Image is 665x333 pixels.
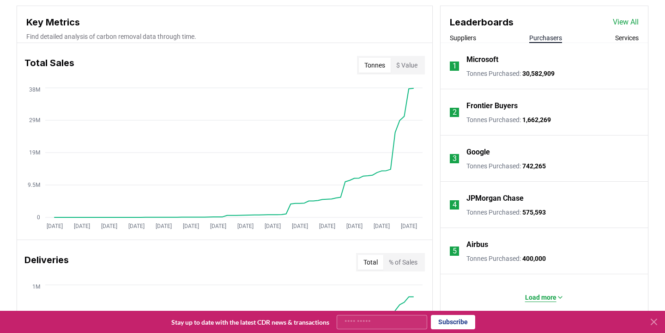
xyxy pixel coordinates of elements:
[453,199,457,210] p: 4
[237,223,254,229] tspan: [DATE]
[346,223,363,229] tspan: [DATE]
[26,15,423,29] h3: Key Metrics
[28,182,40,188] tspan: 9.5M
[453,153,457,164] p: 3
[210,223,226,229] tspan: [DATE]
[29,149,40,156] tspan: 19M
[466,115,551,124] p: Tonnes Purchased :
[466,54,498,65] a: Microsoft
[453,246,457,257] p: 5
[522,209,546,216] span: 575,593
[450,33,476,43] button: Suppliers
[359,58,391,73] button: Tonnes
[466,100,518,111] a: Frontier Buyers
[615,33,639,43] button: Services
[522,116,551,123] span: 1,662,269
[522,70,555,77] span: 30,582,909
[383,255,423,270] button: % of Sales
[401,223,417,229] tspan: [DATE]
[522,255,546,262] span: 400,000
[466,147,490,158] a: Google
[24,253,69,271] h3: Deliveries
[466,254,546,263] p: Tonnes Purchased :
[156,223,172,229] tspan: [DATE]
[613,17,639,28] a: View All
[450,15,514,29] h3: Leaderboards
[26,32,423,41] p: Find detailed analysis of carbon removal data through time.
[391,58,423,73] button: $ Value
[466,208,546,217] p: Tonnes Purchased :
[183,223,199,229] tspan: [DATE]
[24,56,74,74] h3: Total Sales
[529,33,562,43] button: Purchasers
[29,117,40,123] tspan: 29M
[522,162,546,170] span: 742,265
[37,214,40,221] tspan: 0
[47,223,63,229] tspan: [DATE]
[101,223,117,229] tspan: [DATE]
[29,86,40,93] tspan: 38M
[74,223,90,229] tspan: [DATE]
[453,107,457,118] p: 2
[358,255,383,270] button: Total
[466,193,524,204] a: JPMorgan Chase
[374,223,390,229] tspan: [DATE]
[466,69,555,78] p: Tonnes Purchased :
[466,161,546,171] p: Tonnes Purchased :
[525,293,556,302] p: Load more
[453,61,457,72] p: 1
[265,223,281,229] tspan: [DATE]
[128,223,145,229] tspan: [DATE]
[32,284,40,290] tspan: 1M
[319,223,335,229] tspan: [DATE]
[518,288,571,307] button: Load more
[292,223,308,229] tspan: [DATE]
[466,239,488,250] a: Airbus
